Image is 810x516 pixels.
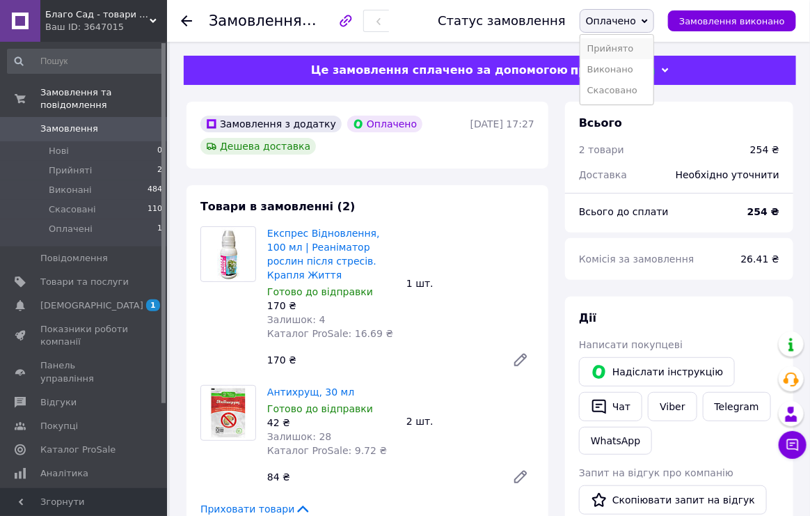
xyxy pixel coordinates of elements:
span: Нові [49,145,69,157]
b: 254 ₴ [747,206,779,217]
input: Пошук [7,49,164,74]
span: Благо Сад - товари для саду [45,8,150,21]
span: Приховати товари [200,502,311,516]
a: Viber [648,392,697,421]
div: 170 ₴ [267,299,395,313]
span: 1 [146,299,160,311]
span: 2 [157,164,162,177]
span: 0 [157,145,162,157]
a: Редагувати [507,463,534,491]
span: Це замовлення сплачено за допомогою [311,63,568,77]
a: Експрес Відновлення, 100 мл | Реаніматор рослин після стресів. Крапля Життя [267,228,380,281]
img: Антихрущ, 30 мл [210,386,246,440]
button: Чат з покупцем [779,431,807,459]
a: Telegram [703,392,771,421]
span: Скасовані [49,203,96,216]
li: Прийнято [580,38,653,59]
div: 170 ₴ [262,350,501,370]
span: Залишок: 28 [267,431,331,442]
div: Замовлення з додатку [200,116,342,132]
span: Готово до відправки [267,403,373,414]
li: Виконано [580,59,653,80]
span: Повідомлення [40,252,108,265]
span: Комісія за замовлення [579,253,694,265]
span: Показники роботи компанії [40,323,129,348]
button: Замовлення виконано [668,10,796,31]
span: Каталог ProSale: 9.72 ₴ [267,445,387,456]
span: Відгуки [40,396,77,409]
div: Необхідно уточнити [667,159,788,190]
span: Дії [579,311,596,325]
span: Панель управління [40,359,129,384]
div: Дешева доставка [200,138,316,155]
li: Скасовано [580,80,653,101]
span: Залишок: 4 [267,314,326,325]
span: Оплачені [49,223,93,235]
div: 2 шт. [401,412,540,431]
span: Товари та послуги [40,276,129,288]
img: Експрес Відновлення, 100 мл | Реаніматор рослин після стресів. Крапля Життя [213,227,244,281]
span: Покупці [40,420,78,432]
button: Скопіювати запит на відгук [579,485,767,515]
span: Аналітика [40,467,88,480]
span: 484 [148,184,162,196]
span: Доставка [579,169,627,180]
div: Ваш ID: 3647015 [45,21,167,33]
div: Статус замовлення [438,14,566,28]
span: Каталог ProSale: 16.69 ₴ [267,328,393,339]
img: evopay logo [571,64,655,77]
span: Замовлення виконано [679,16,785,26]
button: Чат [579,392,642,421]
span: Написати покупцеві [579,339,683,350]
a: Редагувати [507,346,534,374]
span: Всього до сплати [579,206,669,217]
time: [DATE] 17:27 [470,118,534,130]
button: Надіслати інструкцію [579,357,735,386]
span: Замовлення та повідомлення [40,86,167,111]
span: Оплачено [586,15,636,26]
span: Каталог ProSale [40,444,116,456]
div: 1 шт. [401,274,540,293]
div: Повернутися назад [181,14,192,28]
a: WhatsApp [579,427,652,455]
span: 2 товари [579,144,624,155]
span: Виконані [49,184,92,196]
span: Запит на відгук про компанію [579,467,733,478]
div: Оплачено [347,116,422,132]
span: Товари в замовленні (2) [200,200,356,213]
span: Замовлення [209,13,302,29]
span: 110 [148,203,162,216]
div: 84 ₴ [262,467,501,487]
span: Прийняті [49,164,92,177]
span: Всього [579,116,622,130]
a: Антихрущ, 30 мл [267,386,354,398]
span: Готово до відправки [267,286,373,297]
span: 1 [157,223,162,235]
span: 26.41 ₴ [741,253,779,265]
span: Замовлення [40,123,98,135]
div: 42 ₴ [267,416,395,430]
div: 254 ₴ [750,143,779,157]
span: [DEMOGRAPHIC_DATA] [40,299,143,312]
